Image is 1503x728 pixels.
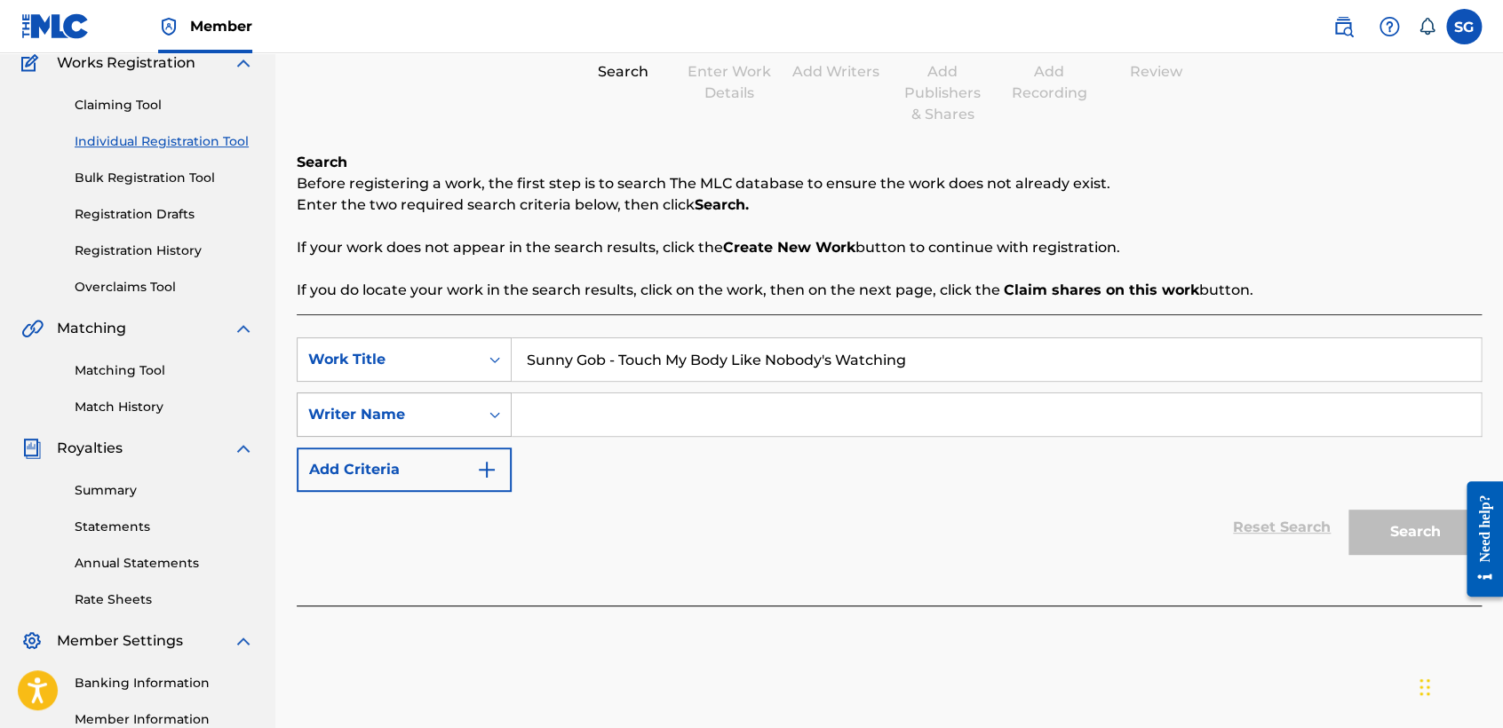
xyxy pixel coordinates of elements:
div: Review [1111,61,1200,83]
img: 9d2ae6d4665cec9f34b9.svg [476,459,497,480]
div: Add Writers [791,61,880,83]
img: expand [233,630,254,652]
a: Registration History [75,241,254,260]
a: Overclaims Tool [75,278,254,297]
span: Matching [57,318,126,339]
a: Individual Registration Tool [75,132,254,151]
div: Search [578,61,667,83]
div: Enter Work Details [685,61,774,104]
img: MLC Logo [21,13,90,39]
span: Member [190,16,252,36]
a: Match History [75,398,254,416]
a: Bulk Registration Tool [75,169,254,187]
span: Member Settings [57,630,183,652]
img: Matching [21,318,44,339]
span: Works Registration [57,52,195,74]
img: help [1379,16,1400,37]
img: expand [233,52,254,74]
strong: Search. [695,196,749,213]
div: Notifications [1418,18,1435,36]
div: Add Recording [1005,61,1093,104]
a: Banking Information [75,674,254,692]
strong: Create New Work [723,239,855,256]
div: Add Publishers & Shares [898,61,987,125]
a: Claiming Tool [75,96,254,115]
div: Writer Name [308,404,468,425]
img: Member Settings [21,630,43,652]
span: Royalties [57,438,123,459]
strong: Claim shares on this work [1004,281,1199,298]
a: Summary [75,481,254,500]
div: User Menu [1446,9,1482,44]
img: search [1332,16,1354,37]
div: Work Title [308,349,468,370]
div: Glisser [1419,661,1430,714]
button: Add Criteria [297,447,512,492]
b: Search [297,154,347,170]
form: Search Form [297,337,1482,563]
a: Registration Drafts [75,205,254,224]
img: Works Registration [21,52,44,74]
p: If you do locate your work in the search results, click on the work, then on the next page, click... [297,280,1482,301]
a: Public Search [1325,9,1361,44]
p: Enter the two required search criteria below, then click [297,194,1482,216]
a: Rate Sheets [75,590,254,609]
div: Help [1372,9,1407,44]
p: Before registering a work, the first step is to search The MLC database to ensure the work does n... [297,173,1482,194]
a: Annual Statements [75,554,254,573]
img: Royalties [21,438,43,459]
div: Widget de chat [1414,643,1503,728]
iframe: Chat Widget [1414,643,1503,728]
a: Matching Tool [75,361,254,380]
img: expand [233,438,254,459]
img: expand [233,318,254,339]
a: Statements [75,518,254,536]
iframe: Resource Center [1453,468,1503,611]
p: If your work does not appear in the search results, click the button to continue with registration. [297,237,1482,258]
img: Top Rightsholder [158,16,179,37]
